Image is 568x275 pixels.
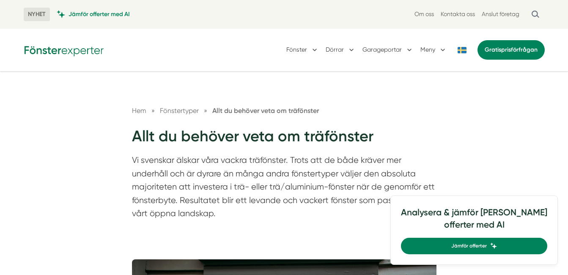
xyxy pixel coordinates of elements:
[132,105,436,116] nav: Breadcrumb
[24,8,50,21] span: NYHET
[326,39,356,61] button: Dörrar
[132,126,436,154] h1: Allt du behöver veta om träfönster
[420,39,447,61] button: Meny
[160,107,200,115] a: Fönstertyper
[286,39,319,61] button: Fönster
[414,10,434,18] a: Om oss
[441,10,475,18] a: Kontakta oss
[204,105,207,116] span: »
[151,105,155,116] span: »
[57,10,130,18] a: Jämför offerter med AI
[24,43,104,56] img: Fönsterexperter Logotyp
[362,39,414,61] button: Garageportar
[160,107,199,115] span: Fönstertyper
[212,107,319,115] a: Allt du behöver veta om träfönster
[132,154,436,225] p: Vi svenskar älskar våra vackra träfönster. Trots att de både kräver mer underhåll och är dyrare ä...
[132,107,146,115] a: Hem
[482,10,519,18] a: Anslut företag
[451,242,487,250] span: Jämför offerter
[477,40,545,60] a: Gratisprisförfrågan
[401,206,547,238] h4: Analysera & jämför [PERSON_NAME] offerter med AI
[401,238,547,254] a: Jämför offerter
[69,10,130,18] span: Jämför offerter med AI
[485,46,501,53] span: Gratis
